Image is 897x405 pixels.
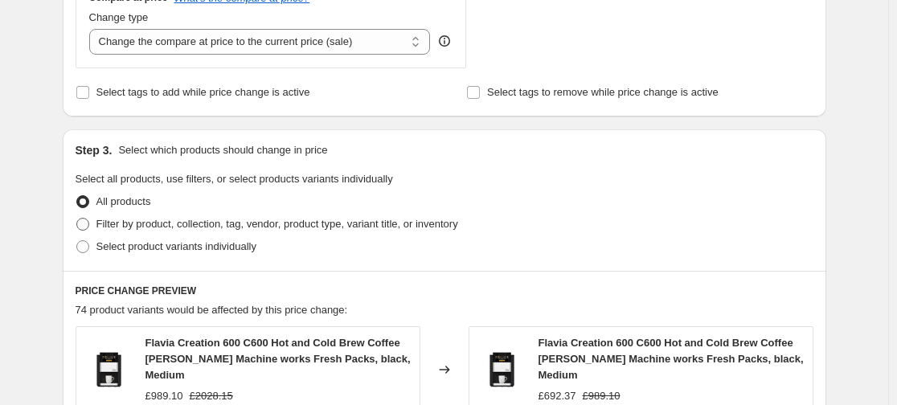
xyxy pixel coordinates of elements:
span: Flavia Creation 600 C600 Hot and Cold Brew Coffee [PERSON_NAME] Machine works Fresh Packs, black,... [145,337,411,381]
span: Select all products, use filters, or select products variants individually [76,173,393,185]
span: Select product variants individually [96,240,256,252]
strike: £989.10 [583,388,621,404]
div: £989.10 [145,388,183,404]
span: 74 product variants would be affected by this price change: [76,304,348,316]
span: All products [96,195,151,207]
h2: Step 3. [76,142,113,158]
span: Filter by product, collection, tag, vendor, product type, variant title, or inventory [96,218,458,230]
span: Select tags to add while price change is active [96,86,310,98]
div: help [436,33,453,49]
span: Change type [89,11,149,23]
div: £692.37 [539,388,576,404]
h6: PRICE CHANGE PREVIEW [76,284,813,297]
img: 51Pky2qr2OL_80x.jpg [84,346,133,394]
p: Select which products should change in price [118,142,327,158]
span: Flavia Creation 600 C600 Hot and Cold Brew Coffee [PERSON_NAME] Machine works Fresh Packs, black,... [539,337,804,381]
img: 51Pky2qr2OL_80x.jpg [477,346,526,394]
strike: £2028.15 [190,388,233,404]
span: Select tags to remove while price change is active [487,86,719,98]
